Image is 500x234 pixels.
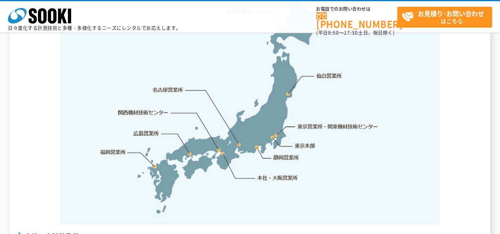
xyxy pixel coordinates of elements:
a: 広島営業所 [134,129,159,137]
span: 17:30 [344,29,358,36]
span: (平日 ～ 土日、祝日除く) [316,29,394,36]
a: 福岡営業所 [100,148,126,156]
span: 8:50 [328,29,339,36]
a: 関西機材技術センター [118,109,168,116]
span: はこちら [402,7,492,27]
a: [PHONE_NUMBER] [316,12,397,28]
a: 東京本部 [295,142,315,150]
a: 仙台営業所 [316,72,342,80]
a: お見積り･お問い合わせはこちら [397,7,492,28]
a: 名古屋営業所 [153,86,183,94]
a: 東京営業所・関東機材技術センター [298,122,379,130]
span: お電話でのお問い合わせは [316,7,397,11]
strong: お見積り･お問い合わせ [418,9,484,18]
p: 日々進化する計測技術と多種・多様化するニーズにレンタルでお応えします。 [8,26,181,30]
a: 本社・大阪営業所 [257,174,298,182]
a: 静岡営業所 [273,154,299,161]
